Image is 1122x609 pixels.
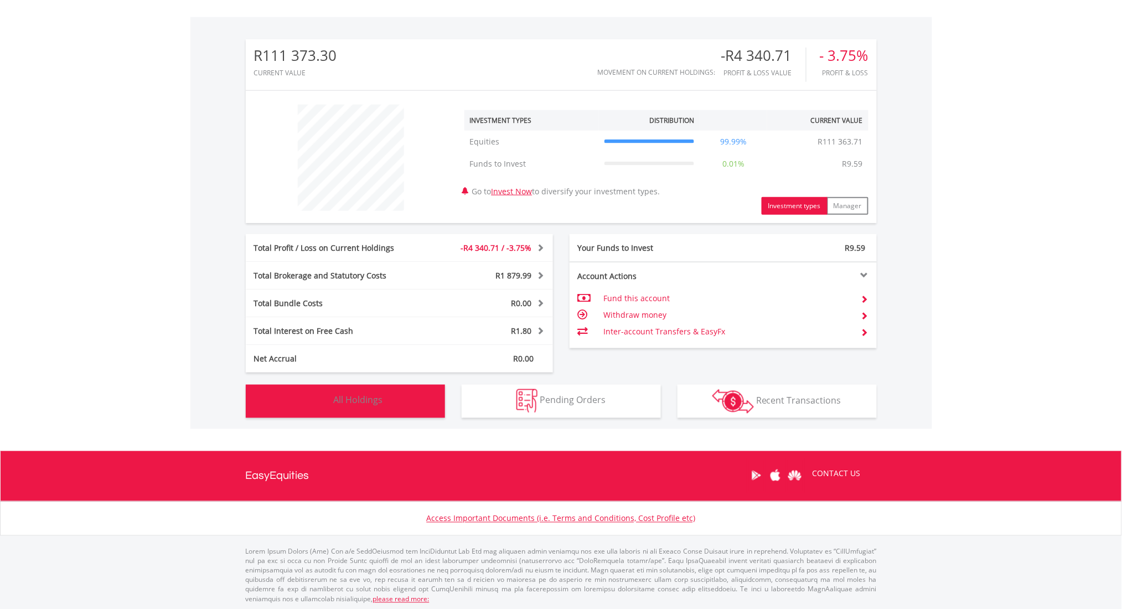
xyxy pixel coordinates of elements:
[827,197,868,215] button: Manager
[456,99,877,215] div: Go to to diversify your investment types.
[598,69,716,76] div: Movement on Current Holdings:
[334,394,383,406] span: All Holdings
[511,298,532,308] span: R0.00
[785,458,805,493] a: Huawei
[246,547,877,604] p: Lorem Ipsum Dolors (Ame) Con a/e SeddOeiusmod tem InciDiduntut Lab Etd mag aliquaen admin veniamq...
[254,48,337,64] div: R111 373.30
[516,389,537,413] img: pending_instructions-wht.png
[246,385,445,418] button: All Holdings
[603,290,852,307] td: Fund this account
[492,186,532,197] a: Invest Now
[756,394,841,406] span: Recent Transactions
[721,69,806,76] div: Profit & Loss Value
[246,451,309,501] a: EasyEquities
[820,69,868,76] div: Profit & Loss
[603,323,852,340] td: Inter-account Transfers & EasyFx
[462,385,661,418] button: Pending Orders
[747,458,766,493] a: Google Play
[246,270,425,281] div: Total Brokerage and Statutory Costs
[308,389,332,413] img: holdings-wht.png
[805,458,868,489] a: CONTACT US
[511,326,532,336] span: R1.80
[496,270,532,281] span: R1 879.99
[464,153,599,175] td: Funds to Invest
[700,153,767,175] td: 0.01%
[514,353,534,364] span: R0.00
[762,197,828,215] button: Investment types
[570,271,723,282] div: Account Actions
[427,513,696,524] a: Access Important Documents (i.e. Terms and Conditions, Cost Profile etc)
[246,326,425,337] div: Total Interest on Free Cash
[464,110,599,131] th: Investment Types
[461,242,532,253] span: -R4 340.71 / -3.75%
[813,131,868,153] td: R111 363.71
[246,353,425,364] div: Net Accrual
[712,389,754,414] img: transactions-zar-wht.png
[721,48,806,64] div: -R4 340.71
[678,385,877,418] button: Recent Transactions
[246,242,425,254] div: Total Profit / Loss on Current Holdings
[570,242,723,254] div: Your Funds to Invest
[540,394,606,406] span: Pending Orders
[820,48,868,64] div: - 3.75%
[603,307,852,323] td: Withdraw money
[254,69,337,76] div: CURRENT VALUE
[246,298,425,309] div: Total Bundle Costs
[837,153,868,175] td: R9.59
[700,131,767,153] td: 99.99%
[767,110,868,131] th: Current Value
[845,242,866,253] span: R9.59
[373,595,430,604] a: please read more:
[766,458,785,493] a: Apple
[649,116,694,125] div: Distribution
[464,131,599,153] td: Equities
